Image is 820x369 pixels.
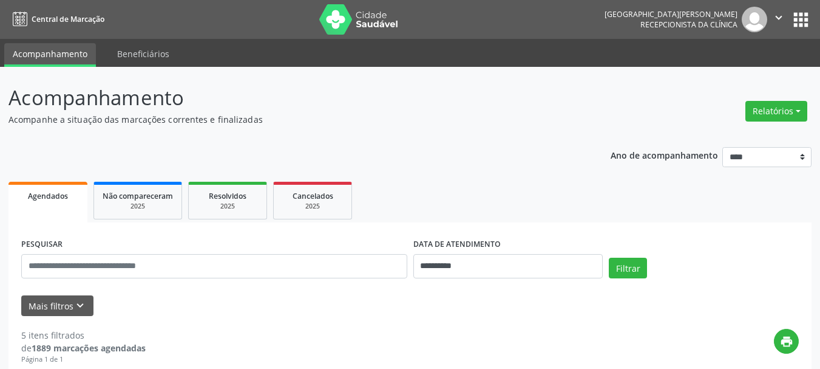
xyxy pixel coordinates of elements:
label: DATA DE ATENDIMENTO [413,235,501,254]
div: Página 1 de 1 [21,354,146,365]
i:  [772,11,785,24]
p: Ano de acompanhamento [611,147,718,162]
label: PESQUISAR [21,235,63,254]
div: 2025 [103,202,173,211]
button: print [774,329,799,354]
span: Resolvidos [209,191,246,201]
div: 2025 [197,202,258,211]
span: Cancelados [293,191,333,201]
span: Recepcionista da clínica [640,19,737,30]
p: Acompanhe a situação das marcações correntes e finalizadas [8,113,571,126]
button:  [767,7,790,32]
button: Relatórios [745,101,807,122]
span: Agendados [28,191,68,201]
a: Central de Marcação [8,9,104,29]
div: de [21,342,146,354]
button: Filtrar [609,258,647,278]
a: Beneficiários [109,43,178,64]
div: 2025 [282,202,343,211]
img: img [742,7,767,32]
a: Acompanhamento [4,43,96,67]
button: apps [790,9,812,30]
div: [GEOGRAPHIC_DATA][PERSON_NAME] [605,9,737,19]
i: keyboard_arrow_down [73,299,87,312]
span: Central de Marcação [32,14,104,24]
p: Acompanhamento [8,83,571,113]
span: Não compareceram [103,191,173,201]
strong: 1889 marcações agendadas [32,342,146,354]
button: Mais filtroskeyboard_arrow_down [21,295,93,317]
div: 5 itens filtrados [21,329,146,342]
i: print [780,335,793,348]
